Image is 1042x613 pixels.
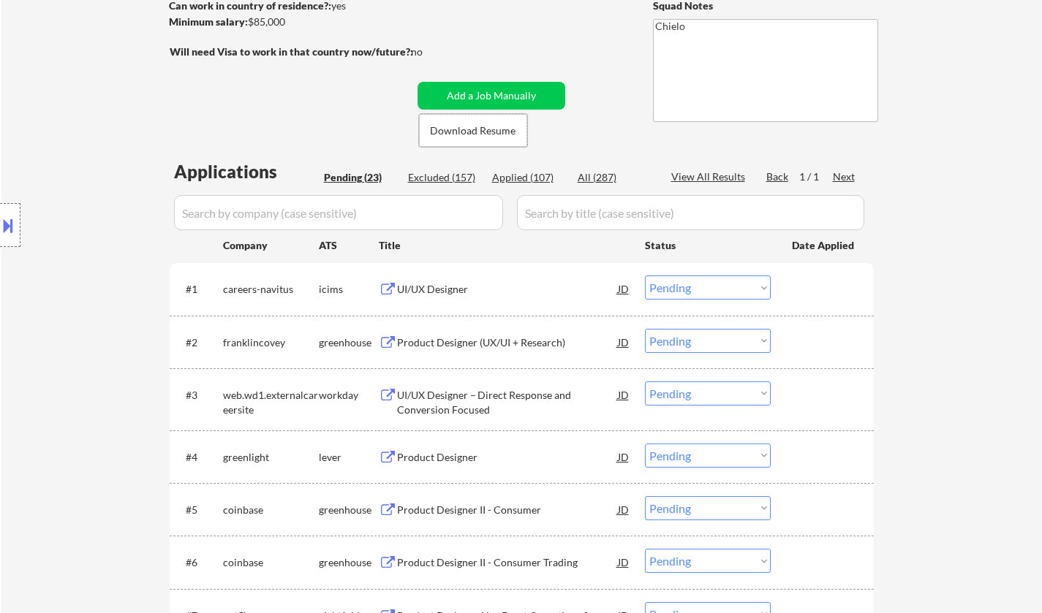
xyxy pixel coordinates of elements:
[616,329,631,355] div: JD
[223,503,319,517] div: coinbase
[397,388,618,416] div: UI/UX Designer – Direct Response and Conversion Focused
[397,335,618,350] div: Product Designer (UX/UI + Research)
[578,170,651,185] div: All (287)
[517,195,864,230] input: Search by title (case sensitive)
[319,450,379,465] div: lever
[169,15,412,29] div: $85,000
[419,114,527,147] button: Download Resume
[671,170,750,184] div: View All Results
[408,170,481,185] div: Excluded (157)
[319,388,379,403] div: workday
[833,170,856,184] div: Next
[186,555,211,570] div: #6
[186,450,211,465] div: #4
[397,555,618,570] div: Product Designer II - Consumer Trading
[418,82,565,110] button: Add a Job Manually
[223,335,319,350] div: franklincovey
[223,282,319,297] div: careers-navitus
[169,15,248,28] strong: Minimum salary:
[492,170,565,185] div: Applied (107)
[223,238,319,253] div: Company
[616,275,631,302] div: JD
[379,238,631,253] div: Title
[397,282,618,297] div: UI/UX Designer
[319,238,379,253] div: ATS
[223,388,319,416] div: web.wd1.externalcareersite
[616,496,631,522] div: JD
[174,195,503,230] input: Search by company (case sensitive)
[799,170,833,184] div: 1 / 1
[397,503,618,517] div: Product Designer II - Consumer
[324,170,397,185] div: Pending (23)
[397,450,618,465] div: Product Designer
[319,335,379,350] div: greenhouse
[319,282,379,297] div: icims
[319,503,379,517] div: greenhouse
[319,555,379,570] div: greenhouse
[186,503,211,517] div: #5
[616,381,631,408] div: JD
[616,443,631,470] div: JD
[186,388,211,403] div: #3
[170,45,413,58] strong: Will need Visa to work in that country now/future?:
[616,549,631,575] div: JD
[645,232,771,258] div: Status
[766,170,790,184] div: Back
[792,238,856,253] div: Date Applied
[411,45,453,59] div: no
[223,450,319,465] div: greenlight
[223,555,319,570] div: coinbase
